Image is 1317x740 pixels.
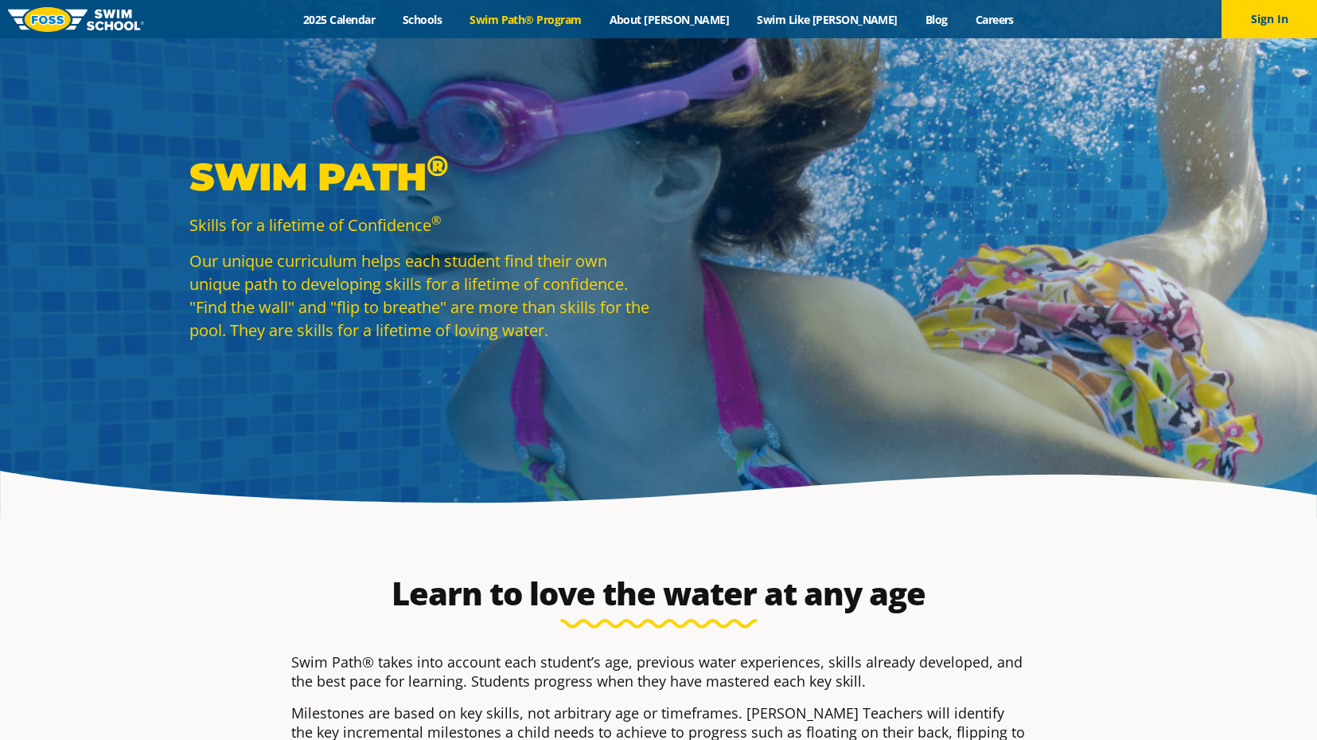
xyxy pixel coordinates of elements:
p: Our unique curriculum helps each student find their own unique path to developing skills for a li... [189,249,651,342]
sup: ® [431,212,441,228]
p: Swim Path® takes into account each student’s age, previous water experiences, skills already deve... [291,652,1027,691]
img: FOSS Swim School Logo [8,7,144,32]
p: Swim Path [189,153,651,201]
a: Swim Path® Program [456,12,595,27]
h2: Learn to love the water at any age [283,574,1035,613]
sup: ® [427,148,448,183]
a: Blog [911,12,961,27]
a: About [PERSON_NAME] [595,12,743,27]
p: Skills for a lifetime of Confidence [189,213,651,237]
a: Careers [961,12,1027,27]
a: Schools [389,12,456,27]
a: 2025 Calendar [290,12,389,27]
a: Swim Like [PERSON_NAME] [743,12,912,27]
